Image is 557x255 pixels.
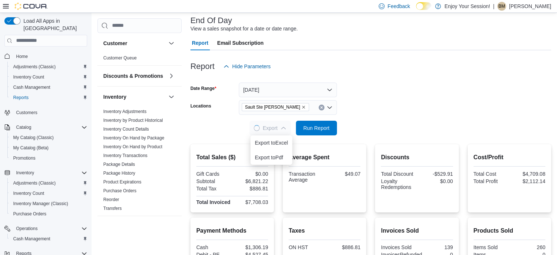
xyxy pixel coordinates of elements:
[10,199,87,208] span: Inventory Manager (Classic)
[103,153,148,158] a: Inventory Transactions
[10,62,87,71] span: Adjustments (Classic)
[7,132,90,143] button: My Catalog (Classic)
[167,39,176,48] button: Customer
[103,161,135,167] span: Package Details
[10,199,71,208] a: Inventory Manager (Classic)
[13,64,56,70] span: Adjustments (Classic)
[381,153,453,162] h2: Discounts
[319,105,324,110] button: Clear input
[16,124,31,130] span: Catalog
[97,107,182,216] div: Inventory
[103,223,166,230] button: Loyalty
[190,25,298,33] div: View a sales snapshot for a date or date range.
[10,210,49,218] a: Purchase Orders
[419,178,453,184] div: $0.00
[13,84,50,90] span: Cash Management
[1,223,90,234] button: Operations
[10,143,87,152] span: My Catalog (Beta)
[16,226,38,232] span: Operations
[16,110,37,116] span: Customers
[327,105,333,110] button: Open list of options
[190,85,216,91] label: Date Range
[381,226,453,235] h2: Invoices Sold
[13,224,87,233] span: Operations
[103,162,135,167] a: Package Details
[103,223,121,230] h3: Loyalty
[250,150,292,165] button: Export toPdf
[1,107,90,118] button: Customers
[289,244,323,250] div: ON HST
[13,168,37,177] button: Inventory
[7,209,90,219] button: Purchase Orders
[474,244,508,250] div: Items Sold
[419,244,453,250] div: 139
[381,178,415,190] div: Loyalty Redemptions
[1,168,90,178] button: Inventory
[13,236,50,242] span: Cash Management
[10,234,53,243] a: Cash Management
[7,178,90,188] button: Adjustments (Classic)
[13,123,34,132] button: Catalog
[7,92,90,103] button: Reports
[103,206,122,211] a: Transfers
[511,171,545,177] div: $4,709.08
[289,171,323,183] div: Transaction Average
[13,180,56,186] span: Adjustments (Classic)
[103,72,166,80] button: Discounts & Promotions
[103,197,119,203] span: Reorder
[217,36,264,50] span: Email Subscription
[21,17,87,32] span: Load All Apps in [GEOGRAPHIC_DATA]
[13,108,40,117] a: Customers
[103,72,163,80] h3: Discounts & Promotions
[190,16,232,25] h3: End Of Day
[416,2,431,10] input: Dark Mode
[249,121,290,135] button: LoadingExport
[13,168,87,177] span: Inventory
[10,133,87,142] span: My Catalog (Classic)
[381,244,415,250] div: Invoices Sold
[10,154,87,163] span: Promotions
[242,103,309,111] span: Sault Ste Marie
[13,211,47,217] span: Purchase Orders
[103,153,148,159] span: Inventory Transactions
[103,55,137,61] span: Customer Queue
[289,153,360,162] h2: Average Spent
[103,127,149,132] a: Inventory Count Details
[1,122,90,132] button: Catalog
[419,171,453,177] div: -$529.91
[10,210,87,218] span: Purchase Orders
[103,118,163,123] a: Inventory by Product Historical
[255,140,288,146] span: Export to Excel
[7,72,90,82] button: Inventory Count
[196,199,230,205] strong: Total Invoiced
[7,82,90,92] button: Cash Management
[232,63,271,70] span: Hide Parameters
[10,93,87,102] span: Reports
[474,178,508,184] div: Total Profit
[511,244,545,250] div: 260
[10,154,38,163] a: Promotions
[509,2,551,11] p: [PERSON_NAME]
[254,121,286,135] span: Export
[254,125,260,131] span: Loading
[13,155,36,161] span: Promotions
[296,121,337,135] button: Run Report
[10,73,47,81] a: Inventory Count
[7,198,90,209] button: Inventory Manager (Classic)
[103,188,137,194] span: Purchase Orders
[7,153,90,163] button: Promotions
[13,145,49,151] span: My Catalog (Beta)
[103,135,164,141] span: Inventory On Hand by Package
[103,171,135,176] a: Package History
[234,178,268,184] div: $6,821.22
[326,171,360,177] div: $49.07
[239,83,337,97] button: [DATE]
[10,83,87,92] span: Cash Management
[15,3,48,10] img: Cova
[511,178,545,184] div: $2,112.14
[234,186,268,192] div: $886.81
[10,179,59,187] a: Adjustments (Classic)
[16,170,34,176] span: Inventory
[10,73,87,81] span: Inventory Count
